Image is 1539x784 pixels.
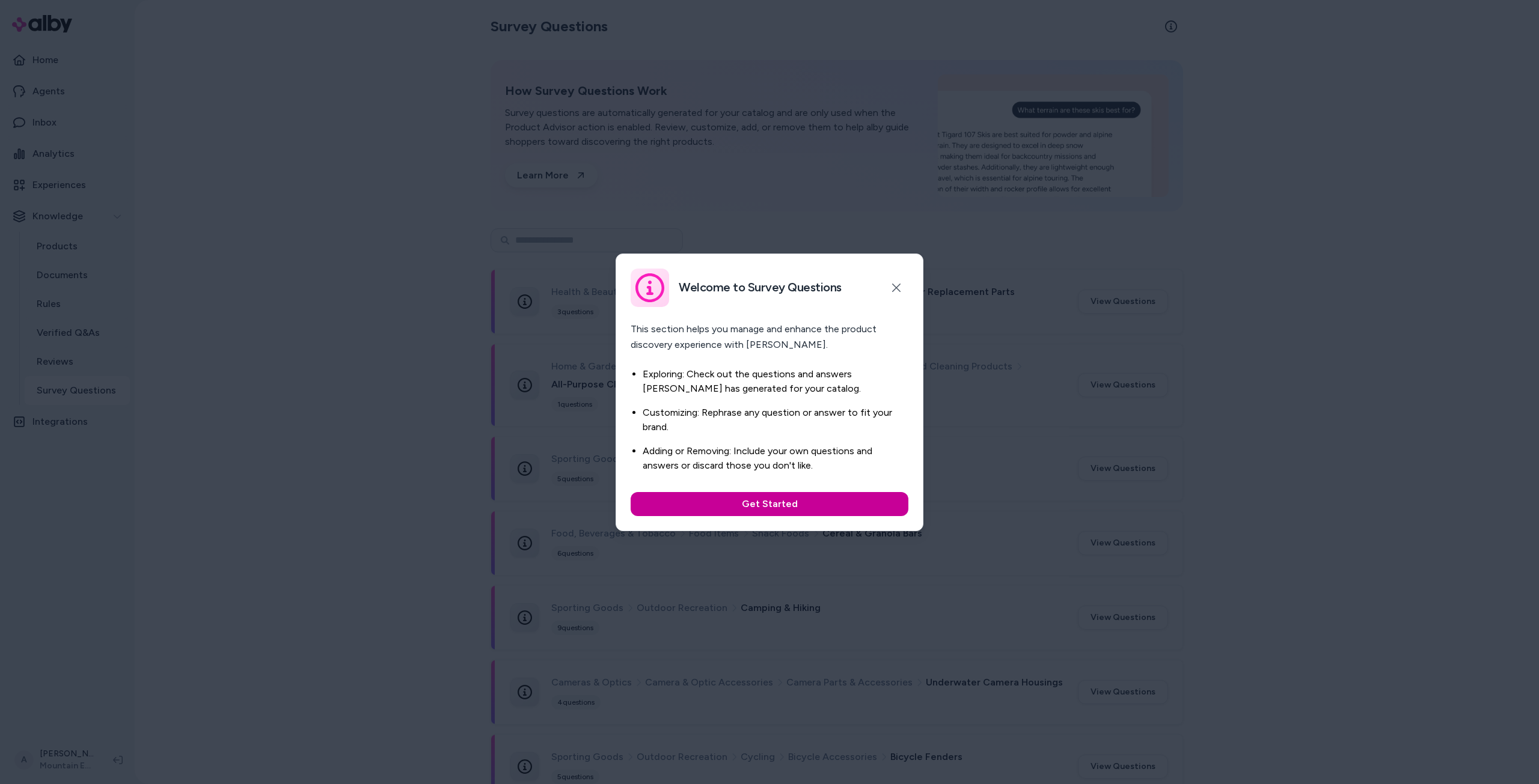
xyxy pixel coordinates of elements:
[643,444,908,473] li: Adding or Removing: Include your own questions and answers or discard those you don't like.
[643,406,908,434] li: Customizing: Rephrase any question or answer to fit your brand.
[631,492,908,516] button: Get Started
[643,367,908,396] li: Exploring: Check out the questions and answers [PERSON_NAME] has generated for your catalog.
[679,280,842,295] h2: Welcome to Survey Questions
[631,321,908,353] p: This section helps you manage and enhance the product discovery experience with [PERSON_NAME].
